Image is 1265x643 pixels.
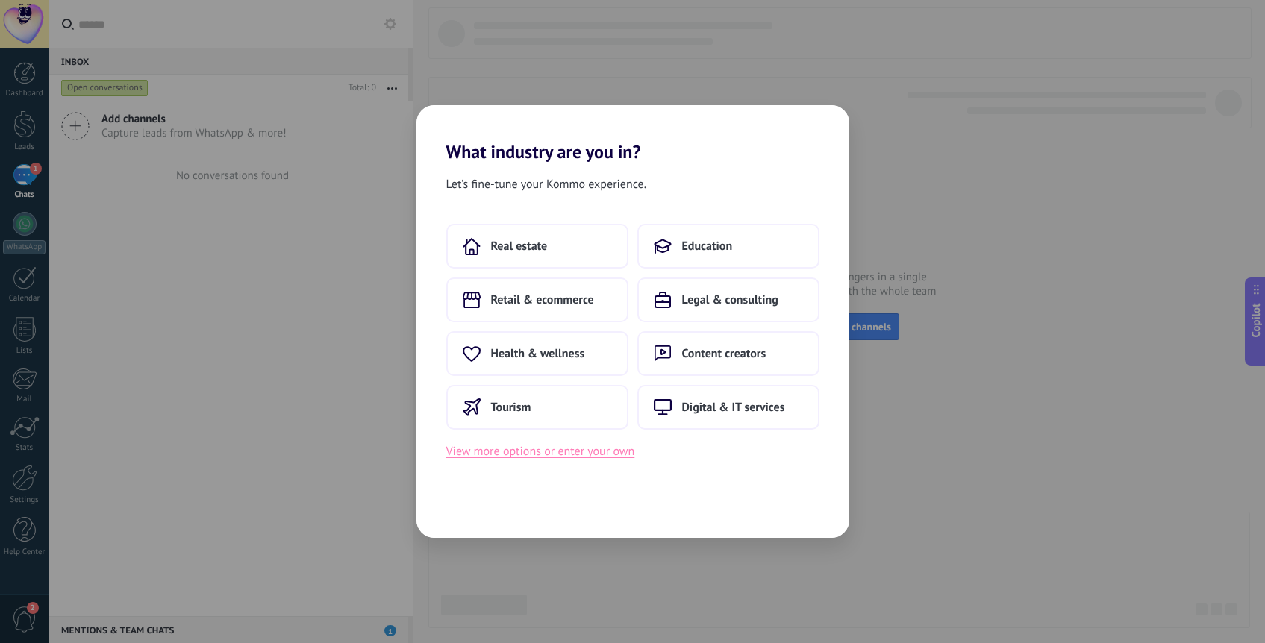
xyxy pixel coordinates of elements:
button: Digital & IT services [637,385,819,430]
span: Content creators [682,346,766,361]
span: Retail & ecommerce [491,292,594,307]
button: Legal & consulting [637,277,819,322]
span: Tourism [491,400,531,415]
span: Let’s fine-tune your Kommo experience. [446,175,647,194]
button: Tourism [446,385,628,430]
span: Legal & consulting [682,292,778,307]
button: Real estate [446,224,628,269]
button: Health & wellness [446,331,628,376]
button: View more options or enter your own [446,442,635,461]
span: Real estate [491,239,548,254]
h2: What industry are you in? [416,105,849,163]
span: Health & wellness [491,346,585,361]
span: Digital & IT services [682,400,785,415]
button: Content creators [637,331,819,376]
button: Retail & ecommerce [446,277,628,322]
span: Education [682,239,733,254]
button: Education [637,224,819,269]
